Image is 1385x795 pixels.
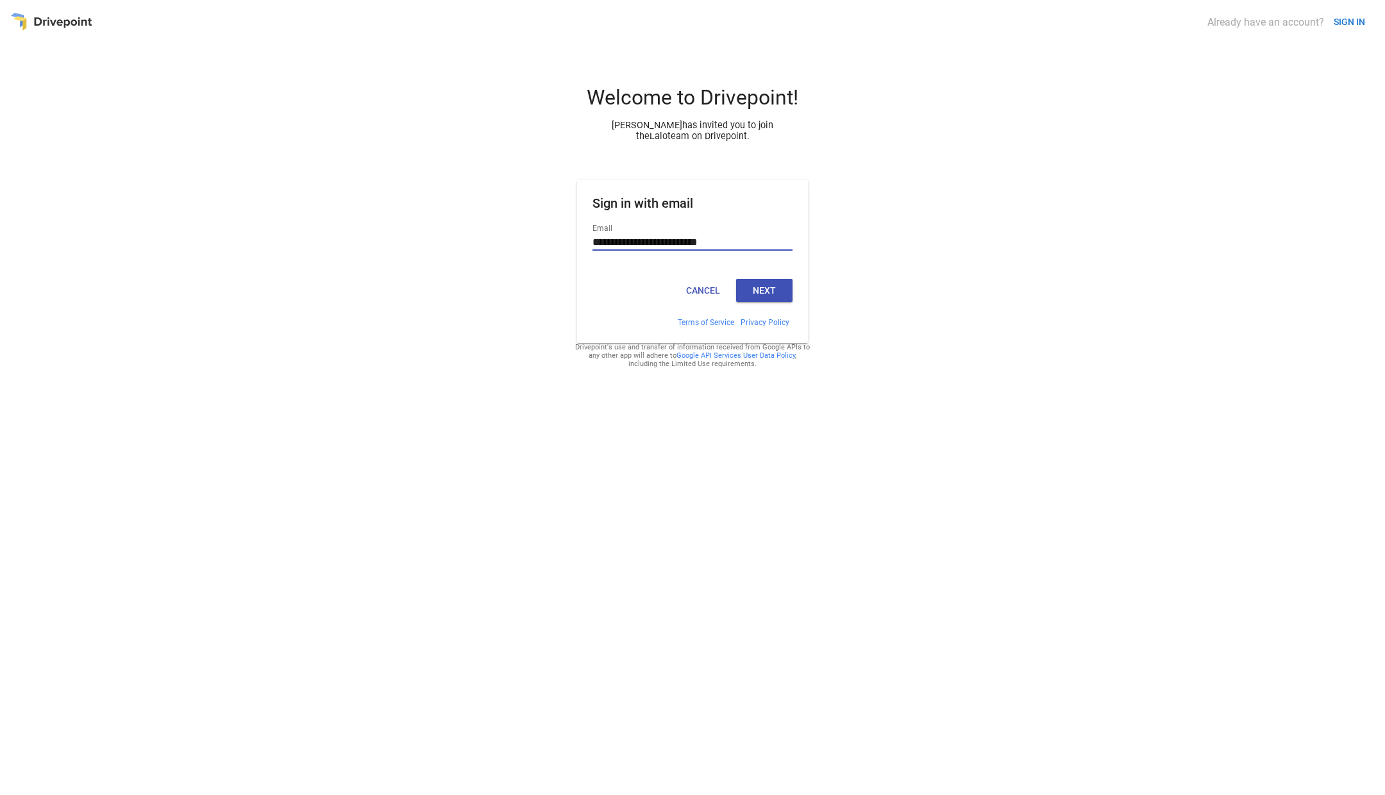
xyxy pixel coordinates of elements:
button: Next [736,279,793,302]
a: Privacy Policy [741,318,789,327]
button: SIGN IN [1329,10,1370,34]
h1: Sign in with email [592,196,793,221]
div: Welcome to Drivepoint! [539,85,846,120]
a: Google API Services User Data Policy [676,351,795,360]
div: [PERSON_NAME] has invited you to join the Lalo team on Drivepoint. [600,120,785,142]
a: Terms of Service [678,318,734,327]
button: Cancel [675,279,731,302]
div: Drivepoint's use and transfer of information received from Google APIs to any other app will adhe... [575,343,810,368]
div: Already have an account? [1207,16,1324,28]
